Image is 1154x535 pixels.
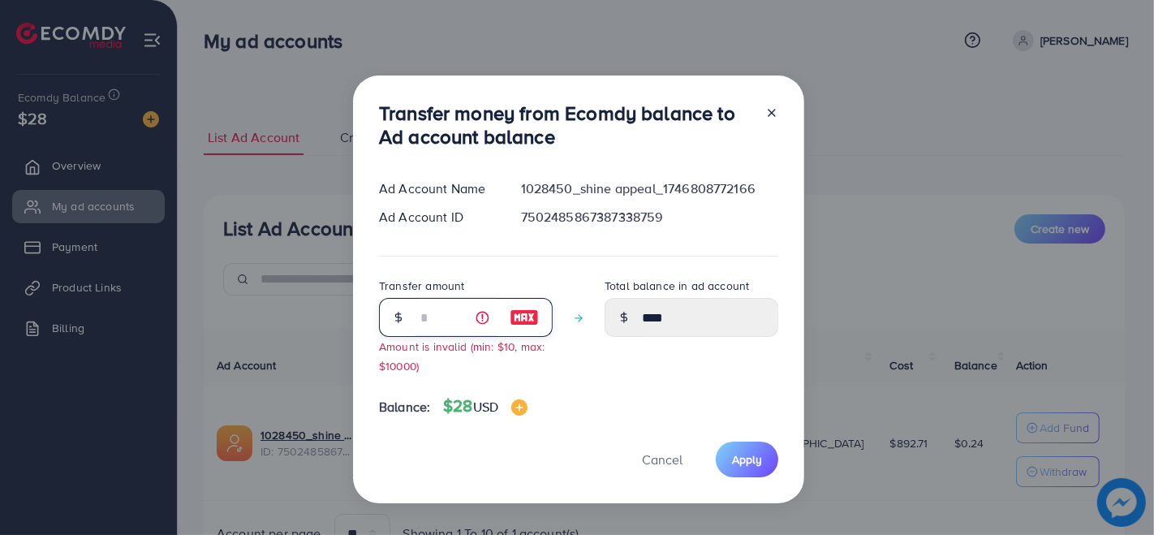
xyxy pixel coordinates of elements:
label: Transfer amount [379,278,464,294]
span: Cancel [642,451,682,468]
div: 7502485867387338759 [508,208,791,227]
h4: $28 [443,396,527,416]
h3: Transfer money from Ecomdy balance to Ad account balance [379,101,752,149]
div: Ad Account Name [366,179,508,198]
img: image [510,308,539,327]
div: Ad Account ID [366,208,508,227]
span: Balance: [379,398,430,416]
label: Total balance in ad account [605,278,749,294]
button: Apply [716,442,778,477]
button: Cancel [622,442,703,477]
small: Amount is invalid (min: $10, max: $10000) [379,339,545,373]
img: image [511,399,527,416]
span: Apply [732,451,762,468]
div: 1028450_shine appeal_1746808772166 [508,179,791,198]
span: USD [473,398,498,416]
